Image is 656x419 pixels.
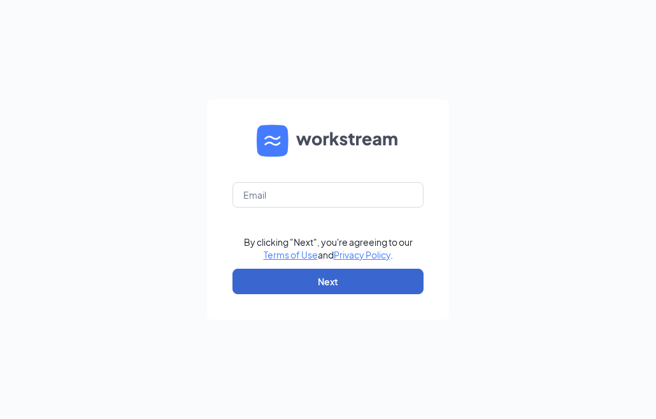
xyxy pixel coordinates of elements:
[334,249,390,260] a: Privacy Policy
[264,249,318,260] a: Terms of Use
[232,269,424,294] button: Next
[257,125,399,157] img: WS logo and Workstream text
[232,182,424,208] input: Email
[244,236,413,261] div: By clicking "Next", you're agreeing to our and .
